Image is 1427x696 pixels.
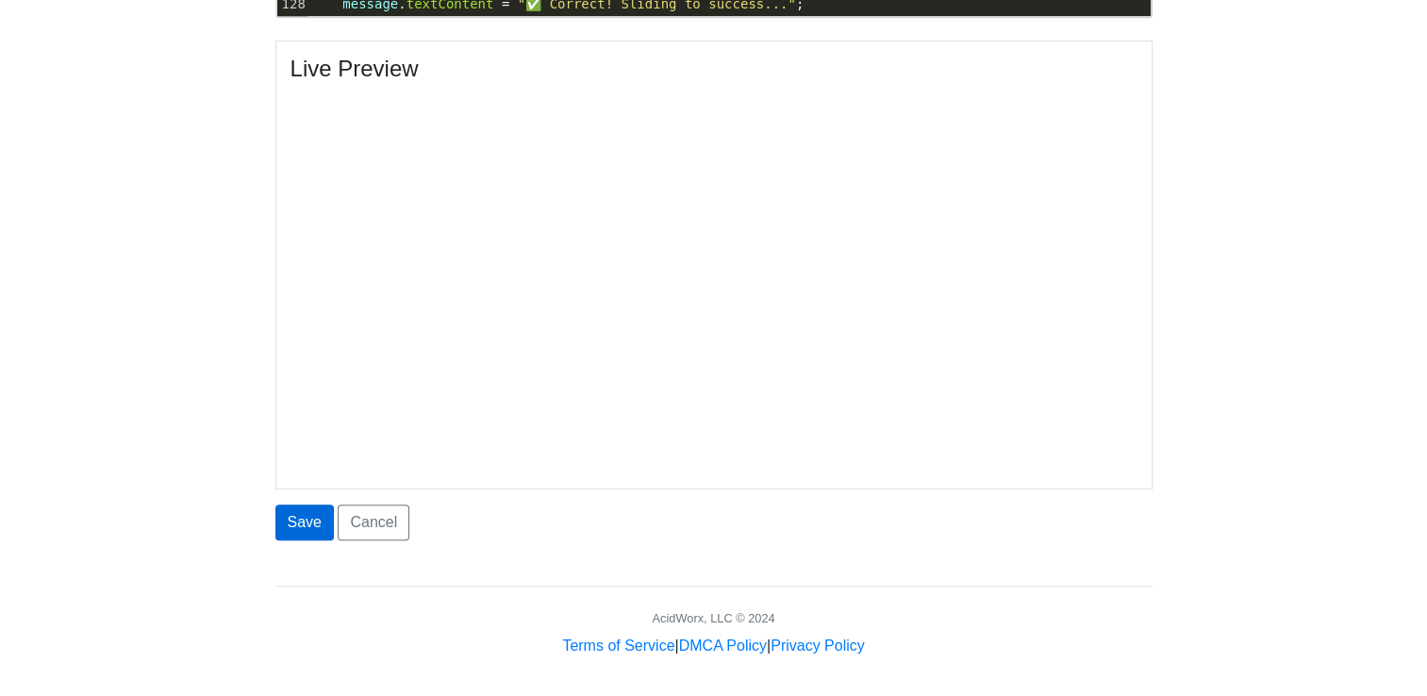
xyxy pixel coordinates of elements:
[290,56,1137,83] h4: Live Preview
[275,505,334,540] button: Save
[562,635,864,657] div: | |
[771,638,865,654] a: Privacy Policy
[562,638,674,654] a: Terms of Service
[679,638,767,654] a: DMCA Policy
[338,505,409,540] a: Cancel
[652,609,774,627] div: AcidWorx, LLC © 2024
[277,14,307,34] div: 129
